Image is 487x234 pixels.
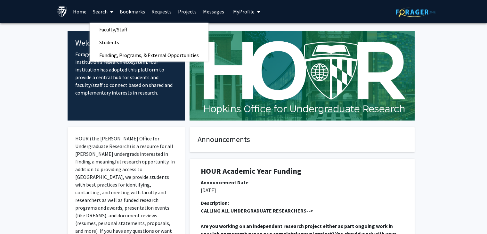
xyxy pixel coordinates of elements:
a: Projects [175,0,200,23]
img: ForagerOne Logo [396,7,436,17]
img: Cover Image [190,31,415,121]
a: Messages [200,0,227,23]
img: Johns Hopkins University Logo [56,6,68,17]
p: ForagerOne provides an entry point into our institution’s research ecosystem. Your institution ha... [75,50,177,96]
strong: --> [201,207,313,214]
a: Requests [148,0,175,23]
a: Search [90,0,117,23]
h4: Welcome to ForagerOne [75,38,177,48]
u: CALLING ALL UNDERGRADUATE RESEARCHERS [201,207,306,214]
span: Faculty/Staff [90,23,137,36]
a: Students [90,38,208,47]
span: Funding, Programs, & External Opportunities [90,49,208,62]
span: My Profile [233,8,255,15]
a: Home [70,0,90,23]
a: Faculty/Staff [90,25,208,34]
h1: HOUR Academic Year Funding [201,167,403,176]
h4: Announcements [198,135,407,144]
span: Students [90,36,129,49]
p: [DATE] [201,186,403,194]
a: Bookmarks [117,0,148,23]
div: Announcement Date [201,179,403,186]
div: Description: [201,199,403,207]
iframe: Chat [5,205,27,229]
a: Funding, Programs, & External Opportunities [90,50,208,60]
